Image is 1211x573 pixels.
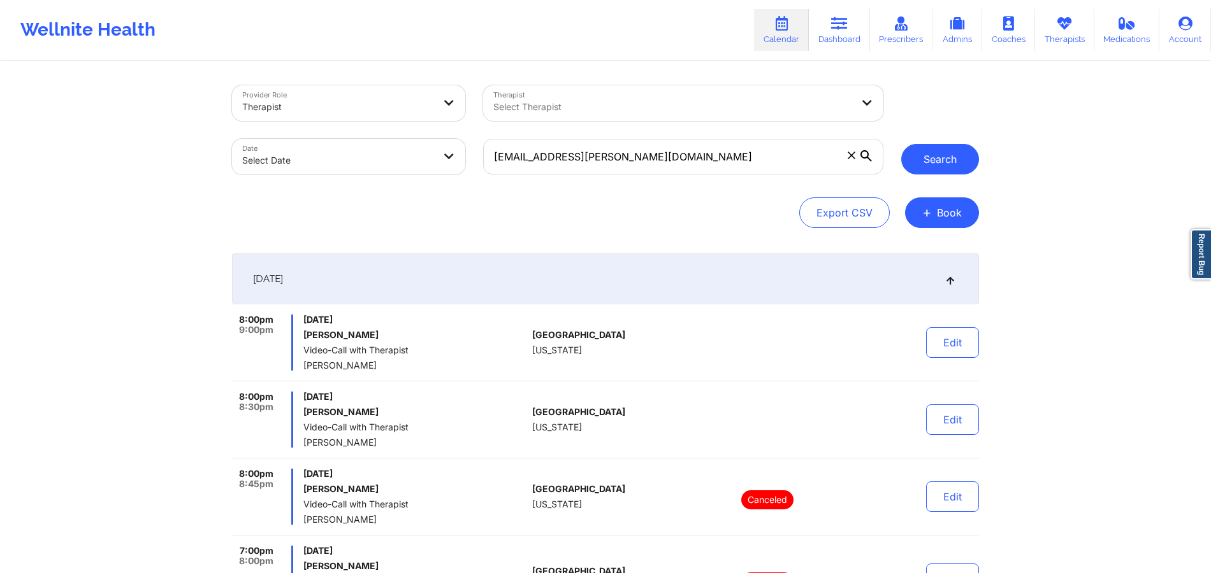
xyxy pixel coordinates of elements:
h6: [PERSON_NAME] [303,330,527,340]
span: Video-Call with Therapist [303,422,527,432]
h6: [PERSON_NAME] [303,407,527,417]
span: [US_STATE] [532,422,582,432]
span: [DATE] [303,315,527,325]
span: 8:00pm [239,392,273,402]
span: Video-Call with Therapist [303,345,527,355]
h6: [PERSON_NAME] [303,561,527,571]
span: [GEOGRAPHIC_DATA] [532,484,625,494]
span: [PERSON_NAME] [303,437,527,448]
a: Dashboard [809,9,870,51]
span: [US_STATE] [532,345,582,355]
h6: [PERSON_NAME] [303,484,527,494]
button: Export CSV [799,197,890,228]
span: 9:00pm [239,325,273,335]
span: [GEOGRAPHIC_DATA] [532,407,625,417]
p: Canceled [741,490,794,509]
span: 8:00pm [239,315,273,325]
span: [US_STATE] [532,499,582,509]
a: Admins [932,9,982,51]
a: Account [1159,9,1211,51]
span: 8:30pm [239,402,273,412]
a: Calendar [754,9,809,51]
a: Medications [1094,9,1160,51]
button: Edit [926,404,979,435]
span: 8:00pm [239,556,273,566]
div: Therapist [242,93,433,121]
span: + [922,209,932,216]
div: Select Date [242,146,433,174]
span: [DATE] [253,272,283,285]
span: 8:00pm [239,469,273,479]
span: [DATE] [303,392,527,402]
a: Therapists [1035,9,1094,51]
span: Video-Call with Therapist [303,499,527,509]
span: [PERSON_NAME] [303,360,527,371]
span: [PERSON_NAME] [303,514,527,525]
input: Search by patient email [483,139,883,174]
span: 8:45pm [239,479,273,489]
span: [GEOGRAPHIC_DATA] [532,330,625,340]
button: Edit [926,481,979,512]
button: Search [901,144,979,174]
a: Coaches [982,9,1035,51]
button: Edit [926,327,979,358]
span: [DATE] [303,546,527,556]
a: Prescribers [870,9,933,51]
span: 7:00pm [240,546,273,556]
button: +Book [905,197,979,228]
span: [DATE] [303,469,527,479]
a: Report Bug [1191,229,1211,279]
